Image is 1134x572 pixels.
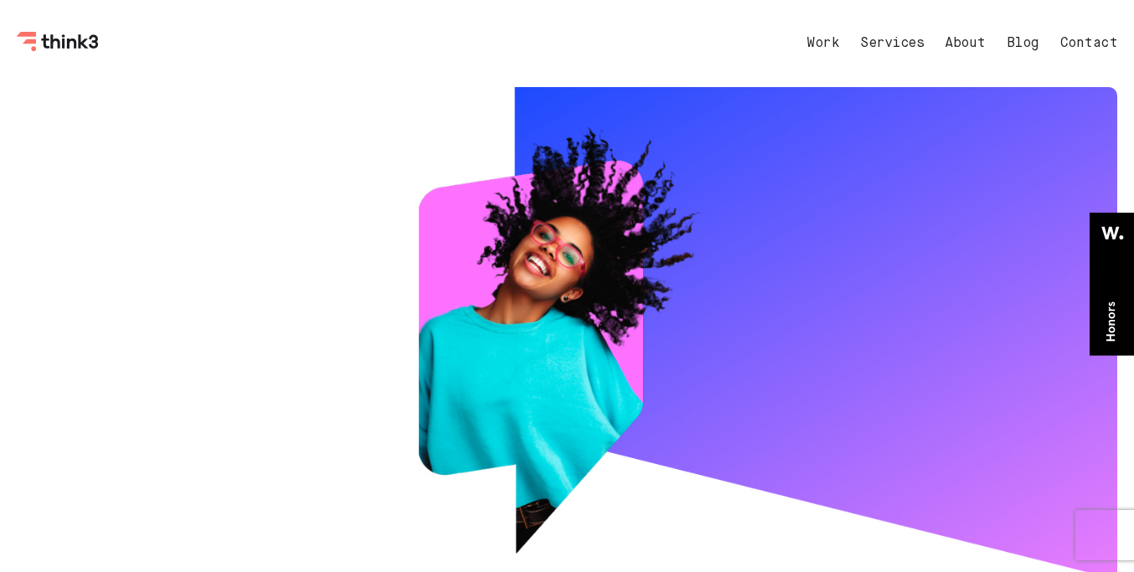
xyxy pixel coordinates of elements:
[860,37,924,50] a: Services
[1007,37,1039,50] a: Blog
[807,37,839,50] a: Work
[945,37,986,50] a: About
[1060,37,1118,50] a: Contact
[17,39,101,54] a: Think3 Logo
